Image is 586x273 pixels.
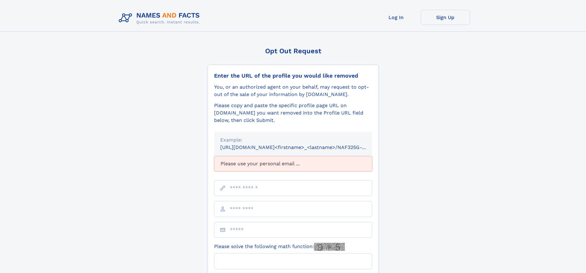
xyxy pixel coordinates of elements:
label: Please solve the following math function: [214,243,345,251]
small: [URL][DOMAIN_NAME]<firstname>_<lastname>/NAF325G-xxxxxxxx [220,144,384,150]
div: Please use your personal email ... [214,156,372,171]
a: Log In [372,10,421,25]
div: Enter the URL of the profile you would like removed [214,72,372,79]
a: Sign Up [421,10,470,25]
div: Opt Out Request [208,47,379,55]
div: Example: [220,136,366,144]
div: You, or an authorized agent on your behalf, may request to opt-out of the sale of your informatio... [214,83,372,98]
div: Please copy and paste the specific profile page URL on [DOMAIN_NAME] you want removed into the Pr... [214,102,372,124]
img: Logo Names and Facts [116,10,205,26]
